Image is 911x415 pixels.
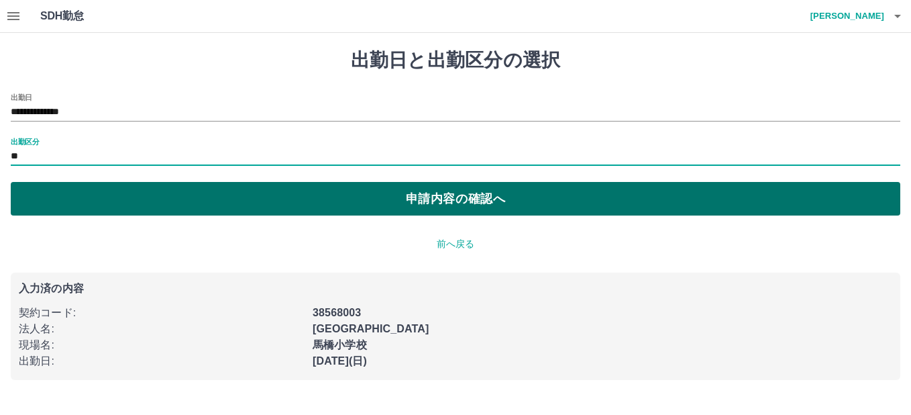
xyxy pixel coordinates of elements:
[19,305,305,321] p: 契約コード :
[19,337,305,353] p: 現場名 :
[11,136,39,146] label: 出勤区分
[19,353,305,369] p: 出勤日 :
[11,182,900,216] button: 申請内容の確認へ
[11,237,900,251] p: 前へ戻る
[313,323,429,334] b: [GEOGRAPHIC_DATA]
[19,283,892,294] p: 入力済の内容
[11,92,32,102] label: 出勤日
[313,307,361,318] b: 38568003
[313,355,367,367] b: [DATE](日)
[19,321,305,337] p: 法人名 :
[313,339,367,351] b: 馬橋小学校
[11,49,900,72] h1: 出勤日と出勤区分の選択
